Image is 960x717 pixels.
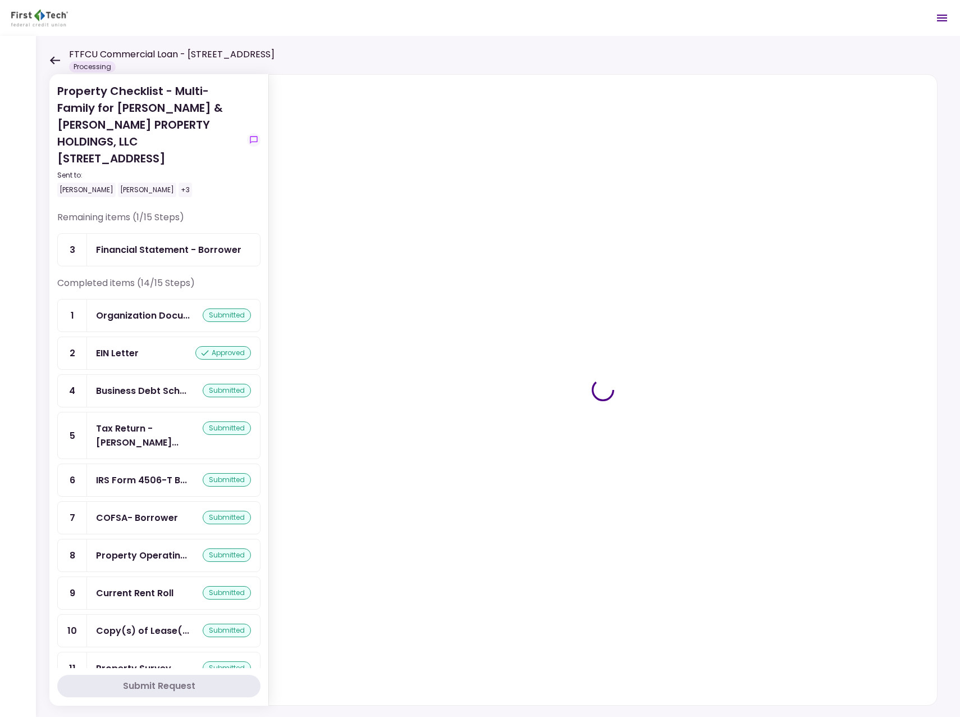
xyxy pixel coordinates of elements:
[57,652,260,685] a: 11Property Surveysubmitted
[96,548,187,562] div: Property Operating Statements
[57,299,260,332] a: 1Organization Documents for Borrowing Entitysubmitted
[96,473,187,487] div: IRS Form 4506-T Borrower
[58,234,87,266] div: 3
[57,211,260,233] div: Remaining items (1/15 Steps)
[57,183,116,197] div: [PERSON_NAME]
[58,539,87,571] div: 8
[203,421,251,435] div: submitted
[195,346,251,360] div: approved
[58,652,87,684] div: 11
[58,299,87,332] div: 1
[96,511,178,525] div: COFSA- Borrower
[57,675,260,697] button: Submit Request
[57,614,260,647] a: 10Copy(s) of Lease(s) and Amendment(s)submitted
[96,308,190,323] div: Organization Documents for Borrowing Entity
[57,337,260,370] a: 2EIN Letterapproved
[69,48,275,61] h1: FTFCU Commercial Loan - [STREET_ADDRESS]
[96,421,203,450] div: Tax Return - Borrower
[58,337,87,369] div: 2
[58,577,87,609] div: 9
[57,170,243,180] div: Sent to:
[929,4,956,31] button: Open menu
[11,10,68,26] img: Partner icon
[96,586,173,600] div: Current Rent Roll
[203,511,251,524] div: submitted
[57,539,260,572] a: 8Property Operating Statementssubmitted
[96,243,241,257] div: Financial Statement - Borrower
[203,624,251,637] div: submitted
[118,183,176,197] div: [PERSON_NAME]
[58,615,87,647] div: 10
[57,83,243,197] div: Property Checklist - Multi-Family for [PERSON_NAME] & [PERSON_NAME] PROPERTY HOLDINGS, LLC [STREE...
[57,276,260,299] div: Completed items (14/15 Steps)
[96,346,139,360] div: EIN Letter
[57,501,260,534] a: 7COFSA- Borrowersubmitted
[58,375,87,407] div: 4
[57,464,260,497] a: 6IRS Form 4506-T Borrowersubmitted
[58,502,87,534] div: 7
[203,473,251,487] div: submitted
[179,183,192,197] div: +3
[69,61,116,72] div: Processing
[96,661,171,675] div: Property Survey
[247,133,260,147] button: show-messages
[58,412,87,459] div: 5
[203,586,251,600] div: submitted
[57,374,260,407] a: 4Business Debt Schedulesubmitted
[57,233,260,266] a: 3Financial Statement - Borrower
[123,679,195,693] div: Submit Request
[203,308,251,322] div: submitted
[57,577,260,610] a: 9Current Rent Rollsubmitted
[96,384,186,398] div: Business Debt Schedule
[203,661,251,675] div: submitted
[203,548,251,562] div: submitted
[203,384,251,397] div: submitted
[57,412,260,459] a: 5Tax Return - Borrowersubmitted
[96,624,189,638] div: Copy(s) of Lease(s) and Amendment(s)
[58,464,87,496] div: 6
